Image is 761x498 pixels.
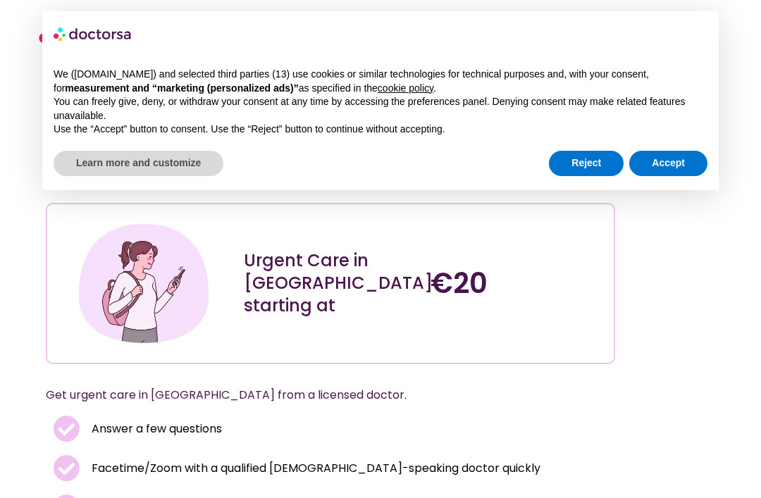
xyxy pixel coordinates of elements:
[629,151,707,176] button: Accept
[54,23,132,45] img: logo
[378,82,433,94] a: cookie policy
[75,215,213,353] img: Illustration depicting a young woman in a casual outfit, engaged with her smartphone. She has a p...
[65,82,298,94] strong: measurement and “marketing (personalized ads)”
[46,385,581,405] p: Get urgent care in [GEOGRAPHIC_DATA] from a licensed doctor.
[54,68,707,95] p: We ([DOMAIN_NAME]) and selected third parties (13) use cookies or similar technologies for techni...
[54,151,223,176] button: Learn more and customize
[431,266,603,300] h4: €20
[244,249,416,317] div: Urgent Care in [GEOGRAPHIC_DATA] starting at
[549,151,624,176] button: Reject
[54,123,707,137] p: Use the “Accept” button to consent. Use the “Reject” button to continue without accepting.
[54,95,707,123] p: You can freely give, deny, or withdraw your consent at any time by accessing the preferences pane...
[88,419,222,439] span: Answer a few questions
[88,459,540,478] span: Facetime/Zoom with a qualified [DEMOGRAPHIC_DATA]-speaking doctor quickly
